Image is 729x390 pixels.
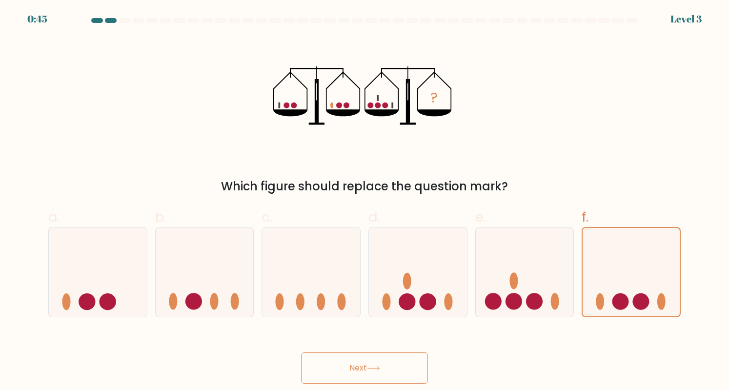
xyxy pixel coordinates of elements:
tspan: ? [431,88,438,107]
span: d. [368,207,380,226]
div: Level 3 [670,12,702,26]
span: e. [475,207,486,226]
span: c. [262,207,272,226]
button: Next [301,352,428,384]
span: f. [582,207,588,226]
span: b. [155,207,167,226]
div: 0:45 [27,12,47,26]
div: Which figure should replace the question mark? [54,178,675,195]
span: a. [48,207,60,226]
